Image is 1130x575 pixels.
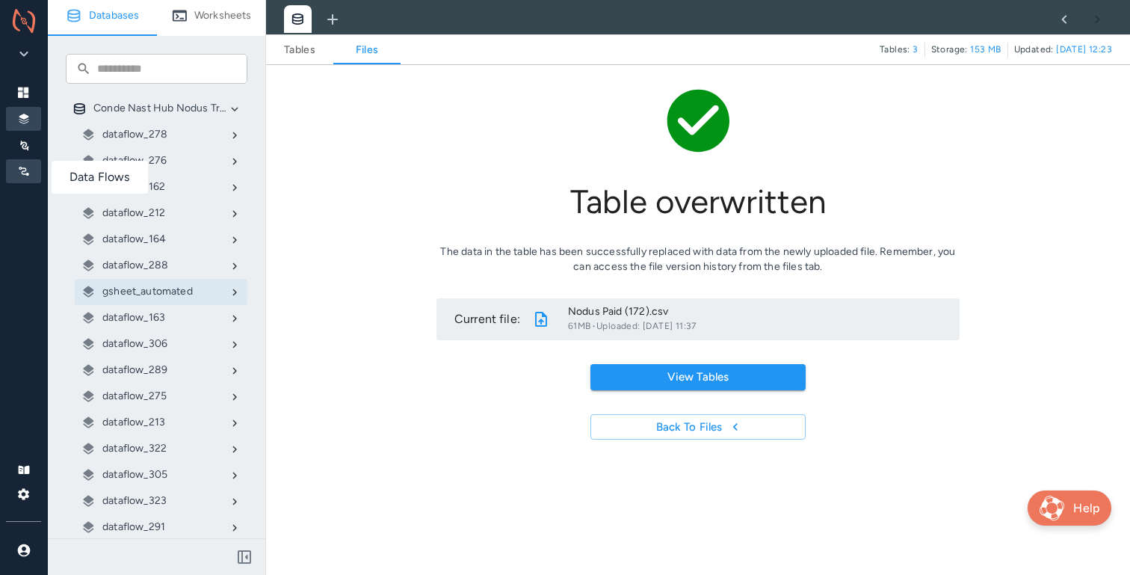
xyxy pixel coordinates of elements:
[333,41,401,59] a: Files
[266,41,333,59] a: Tables
[266,36,880,64] div: Schema navigation links
[102,127,167,142] p: dataflow_278
[81,363,96,378] img: multi-layers-icon.695f95a1512800deeb38202d1aada29e.svg
[1056,44,1112,55] span: [DATE] 12:23
[102,389,167,404] p: dataflow_275
[81,467,96,483] img: multi-layers-icon.695f95a1512800deeb38202d1aada29e.svg
[593,321,595,331] span: ·
[81,389,96,405] img: multi-layers-icon.695f95a1512800deeb38202d1aada29e.svg
[102,153,167,168] p: dataflow_276
[81,284,96,300] img: multi-layers-icon.695f95a1512800deeb38202d1aada29e.svg
[72,101,87,117] img: database-icon.15b65e1432f2c1131ced717e42082493.svg
[81,441,96,457] img: multi-layers-icon.695f95a1512800deeb38202d1aada29e.svg
[590,414,806,440] button: Back to files
[931,43,1001,58] span: Storage:
[102,441,167,456] p: dataflow_322
[102,520,165,535] p: dataflow_291
[81,153,96,169] img: multi-layers-icon.695f95a1512800deeb38202d1aada29e.svg
[568,304,697,319] p: Nodus Paid (172).csv
[102,467,167,482] p: dataflow_305
[194,8,252,23] p: Worksheets
[102,206,165,221] p: dataflow_212
[102,284,193,299] p: gsheet_automated
[454,310,520,328] p: Current file:
[81,493,96,509] img: multi-layers-icon.695f95a1512800deeb38202d1aada29e.svg
[568,319,697,334] span: 61MB Uploaded: [DATE] 11:37
[970,44,1001,55] span: 153 MB
[81,336,96,352] img: multi-layers-icon.695f95a1512800deeb38202d1aada29e.svg
[102,258,168,273] p: dataflow_288
[570,182,827,221] h3: Table overwritten
[81,310,96,326] img: multi-layers-icon.695f95a1512800deeb38202d1aada29e.svg
[1014,43,1112,58] span: Updated:
[81,415,96,431] img: multi-layers-icon.695f95a1512800deeb38202d1aada29e.svg
[102,493,167,508] p: dataflow_323
[102,310,165,325] p: dataflow_163
[102,336,167,351] p: dataflow_306
[880,43,918,58] span: Tables:
[93,101,228,116] p: Conde Nast Hub Nodus Transformation Database
[58,164,142,191] li: Data Flows
[81,520,96,535] img: multi-layers-icon.695f95a1512800deeb38202d1aada29e.svg
[81,127,96,143] img: multi-layers-icon.695f95a1512800deeb38202d1aada29e.svg
[81,232,96,247] img: multi-layers-icon.695f95a1512800deeb38202d1aada29e.svg
[590,364,806,390] button: View tables
[102,363,167,378] p: dataflow_289
[436,245,960,274] p: The data in the table has been successfully replaced with data from the newly uploaded file. Reme...
[89,8,140,23] p: Databases
[102,232,166,247] p: dataflow_164
[913,44,918,55] span: 3
[81,258,96,274] img: multi-layers-icon.695f95a1512800deeb38202d1aada29e.svg
[102,415,165,430] p: dataflow_213
[81,206,96,221] img: multi-layers-icon.695f95a1512800deeb38202d1aada29e.svg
